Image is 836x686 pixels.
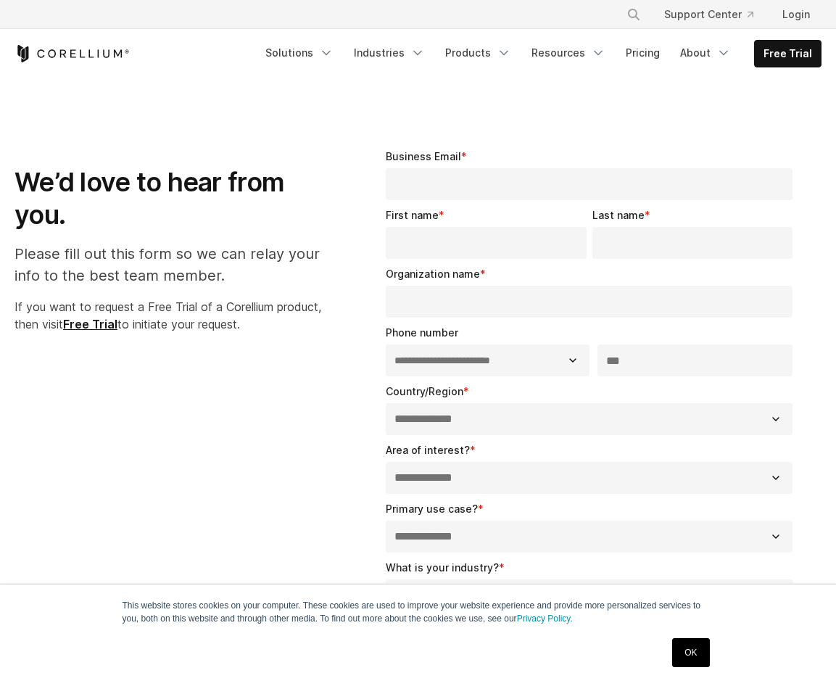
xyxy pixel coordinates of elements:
[15,166,334,231] h1: We’d love to hear from you.
[386,268,480,280] span: Organization name
[257,40,821,67] div: Navigation Menu
[653,1,765,28] a: Support Center
[755,41,821,67] a: Free Trial
[771,1,821,28] a: Login
[123,599,714,625] p: This website stores cookies on your computer. These cookies are used to improve your website expe...
[609,1,821,28] div: Navigation Menu
[257,40,342,66] a: Solutions
[15,243,334,286] p: Please fill out this form so we can relay your info to the best team member.
[436,40,520,66] a: Products
[672,638,709,667] a: OK
[345,40,434,66] a: Industries
[671,40,740,66] a: About
[592,209,645,221] span: Last name
[386,444,470,456] span: Area of interest?
[517,613,573,624] a: Privacy Policy.
[15,298,334,333] p: If you want to request a Free Trial of a Corellium product, then visit to initiate your request.
[386,209,439,221] span: First name
[523,40,614,66] a: Resources
[15,45,130,62] a: Corellium Home
[386,503,478,515] span: Primary use case?
[386,326,458,339] span: Phone number
[386,385,463,397] span: Country/Region
[386,150,461,162] span: Business Email
[621,1,647,28] button: Search
[386,561,499,574] span: What is your industry?
[63,317,117,331] a: Free Trial
[617,40,669,66] a: Pricing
